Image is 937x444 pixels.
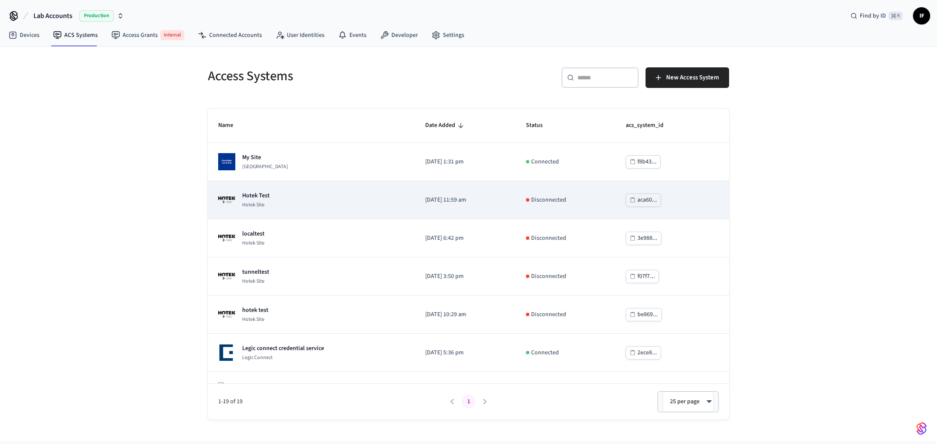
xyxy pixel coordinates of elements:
button: IF [913,7,930,24]
span: ⌘ K [889,12,903,20]
p: Hotek Test [242,191,270,200]
div: f8b43... [637,157,657,167]
button: f07f7... [626,270,659,283]
p: [DATE] 10:29 am [425,310,506,319]
span: 1-19 of 19 [218,397,444,406]
div: aca60... [637,195,657,205]
span: Name [218,119,244,132]
a: Events [331,27,373,43]
p: Legic Connect [242,354,324,361]
button: be869... [626,308,662,321]
span: Find by ID [860,12,886,20]
div: f07f7... [637,271,655,282]
p: [DATE] 3:50 pm [425,272,506,281]
span: Production [79,10,114,21]
p: [DATE] 11:59 am [425,196,506,205]
div: 3e988... [637,233,658,244]
a: ACS Systems [46,27,105,43]
span: Date Added [425,119,466,132]
nav: pagination navigation [444,395,493,408]
h5: Access Systems [208,67,463,85]
p: Disconnected [531,310,566,319]
img: Legic Connect Logo [218,344,235,361]
p: Hotek Site [242,240,264,247]
img: Hotek Site Logo [218,306,235,323]
img: Hotek Site Logo [218,230,235,247]
p: My Site [242,153,288,162]
p: tunneltest [242,268,269,276]
p: Connected [531,157,559,166]
p: [DATE] 1:31 pm [425,157,506,166]
p: Hotek Site [242,202,270,208]
button: 2ece8... [626,346,661,359]
div: 25 per page [663,391,714,412]
span: Internal [160,30,184,40]
p: [GEOGRAPHIC_DATA] [242,163,288,170]
p: Disconnected [531,272,566,281]
span: Lab Accounts [33,11,72,21]
div: be869... [637,309,658,320]
button: aca60... [626,193,661,207]
button: 3e988... [626,232,661,245]
p: hotek test [242,306,268,314]
span: IF [914,8,929,24]
p: Labtop4 Site [242,382,299,391]
button: page 1 [462,395,475,408]
p: Hotek Site [242,316,268,323]
div: Find by ID⌘ K [844,8,910,24]
button: New Access System [646,67,729,88]
img: SeamLogoGradient.69752ec5.svg [916,422,927,435]
p: Disconnected [531,234,566,243]
p: localtest [242,230,264,238]
img: Dormakaba Community Site Logo [218,153,235,170]
div: 2ece8... [637,347,657,358]
img: Hotek Site Logo [218,191,235,208]
a: Developer [373,27,425,43]
span: acs_system_id [626,119,675,132]
p: Connected [531,348,559,357]
p: [DATE] 5:36 pm [425,348,506,357]
a: Devices [2,27,46,43]
img: Hotek Site Logo [218,268,235,285]
a: Settings [425,27,471,43]
img: Dormakaba Ambiance Site Logo [218,382,235,399]
span: Status [526,119,554,132]
a: User Identities [269,27,331,43]
p: Hotek Site [242,278,269,285]
p: Legic connect credential service [242,344,324,353]
p: [DATE] 6:42 pm [425,234,506,243]
a: Connected Accounts [191,27,269,43]
button: f8b43... [626,155,661,169]
span: New Access System [666,72,719,83]
a: Access GrantsInternal [105,27,191,44]
p: Disconnected [531,196,566,205]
